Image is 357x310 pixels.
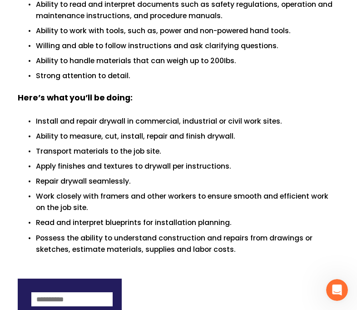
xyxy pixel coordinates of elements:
iframe: Intercom live chat [326,279,348,301]
p: Read and interpret blueprints for installation planning. [36,217,339,228]
p: Transport materials to the job site. [36,145,339,157]
p: Work closely with framers and other workers to ensure smooth and efficient work on the job site. [36,190,339,213]
strong: Here’s what you’ll be doing: [18,91,132,105]
p: Possess the ability to understand construction and repairs from drawings or sketches, estimate ma... [36,232,339,255]
p: Strong attention to detail. [36,70,339,81]
p: Apply finishes and textures to drywall per instructions. [36,160,339,172]
p: Ability to work with tools, such as, power and non-powered hand tools. [36,25,339,36]
p: Install and repair drywall in commercial, industrial or civil work sites. [36,115,339,127]
p: Ability to measure, cut, install, repair and finish drywall. [36,130,339,142]
p: Willing and able to follow instructions and ask clarifying questions. [36,40,339,51]
p: Repair drywall seamlessly. [36,175,339,187]
p: Ability to handle materials that can weigh up to 200Ibs. [36,55,339,66]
